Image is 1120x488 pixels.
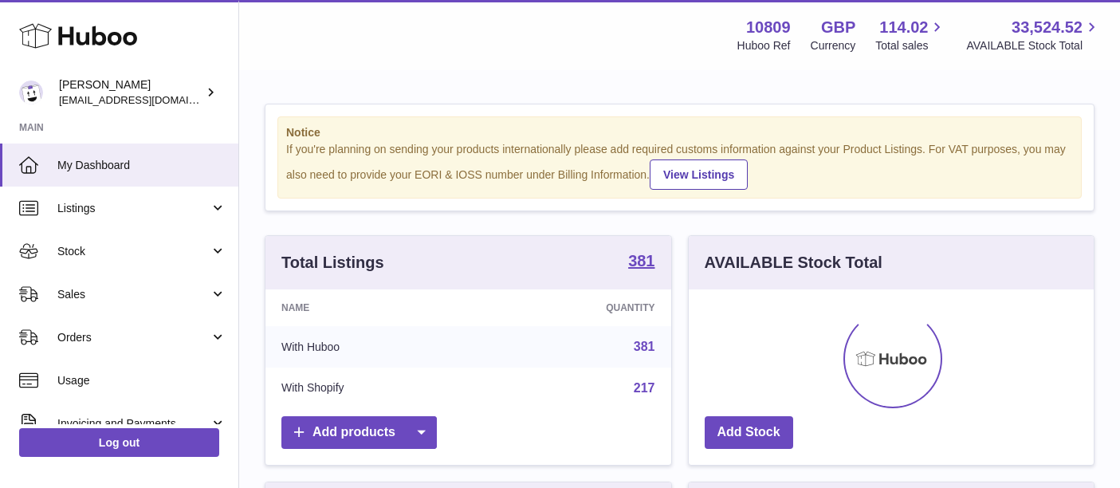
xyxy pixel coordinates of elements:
a: 381 [628,253,654,272]
h3: Total Listings [281,252,384,274]
span: Total sales [875,38,946,53]
div: Huboo Ref [737,38,791,53]
th: Quantity [484,289,670,326]
span: Invoicing and Payments [57,416,210,431]
span: Usage [57,373,226,388]
a: Add products [281,416,437,449]
span: Stock [57,244,210,259]
span: Orders [57,330,210,345]
div: [PERSON_NAME] [59,77,202,108]
strong: GBP [821,17,855,38]
a: 114.02 Total sales [875,17,946,53]
div: If you're planning on sending your products internationally please add required customs informati... [286,142,1073,190]
span: Sales [57,287,210,302]
td: With Huboo [265,326,484,368]
a: Add Stock [705,416,793,449]
span: AVAILABLE Stock Total [966,38,1101,53]
strong: 381 [628,253,654,269]
div: Currency [811,38,856,53]
h3: AVAILABLE Stock Total [705,252,882,274]
span: My Dashboard [57,158,226,173]
span: 114.02 [879,17,928,38]
a: 381 [634,340,655,353]
a: 217 [634,381,655,395]
a: View Listings [650,159,748,190]
a: 33,524.52 AVAILABLE Stock Total [966,17,1101,53]
strong: 10809 [746,17,791,38]
td: With Shopify [265,368,484,409]
span: [EMAIL_ADDRESS][DOMAIN_NAME] [59,93,234,106]
strong: Notice [286,125,1073,140]
th: Name [265,289,484,326]
a: Log out [19,428,219,457]
span: 33,524.52 [1012,17,1083,38]
img: internalAdmin-10809@internal.huboo.com [19,81,43,104]
span: Listings [57,201,210,216]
